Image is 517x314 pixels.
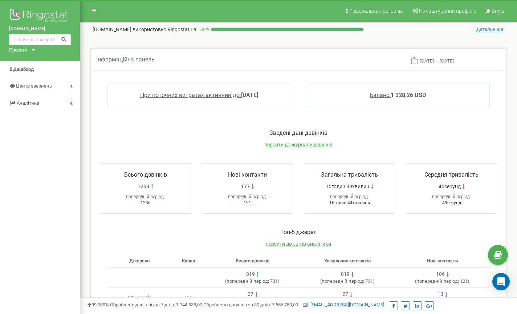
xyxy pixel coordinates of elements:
div: 819 [341,271,350,278]
span: попередній період: [322,278,364,284]
span: попередній період: [228,194,267,199]
span: Загальна тривалість [321,171,378,178]
div: 13 [437,291,443,298]
div: 819 [246,271,255,278]
span: попередній період: [126,194,165,199]
span: Баланс: [370,92,391,98]
span: Всього дзвінків [124,171,167,178]
td: cpc [172,288,205,308]
span: Нові контакти [427,258,458,263]
span: Toп-5 джерел [280,229,317,235]
div: 27 [342,291,348,298]
span: 177 [241,183,250,190]
a: [EMAIL_ADDRESS][DOMAIN_NAME] [303,302,384,307]
span: 45секунд [439,183,461,190]
span: 1236 [141,200,151,205]
span: 191 [244,200,251,205]
span: Нові контакти [228,171,267,178]
a: Баланс:1 328,26 USD [370,92,426,98]
span: Джерело [129,258,150,263]
p: 59 % [196,26,211,33]
span: попередній період: [227,278,269,284]
span: попередній період: [330,194,369,199]
img: Ringostat logo [9,7,71,25]
a: перейти до звітів аналітики [266,241,331,247]
span: При поточних витратах активний до: [140,92,241,98]
span: Інформаційна панель [96,56,155,63]
span: 99,989% [87,302,109,307]
span: Оброблено дзвінків за 7 днів : [110,302,202,307]
span: Реферальна програма [349,8,403,14]
a: При поточних витратах активний до:[DATE] [140,92,258,98]
div: 106 [436,271,445,278]
div: Open Intercom Messenger [492,273,510,290]
a: [DOMAIN_NAME] [9,25,71,32]
span: Середня тривалість [424,171,479,178]
input: Пошук за номером [9,34,71,45]
span: ( 731 ) [320,278,375,284]
span: Оброблено дзвінків за 30 днів : [203,302,298,307]
u: 7 556 750,00 [272,302,298,307]
span: Детальніше [476,27,503,32]
span: Зведені дані дзвінків [269,129,327,136]
span: 49секунд [442,200,461,205]
div: 27 [248,291,253,298]
a: перейти до журналу дзвінків [264,142,333,148]
span: 16годин 44хвилини [329,200,370,205]
span: Вихід [492,8,504,14]
span: Канал [182,258,195,263]
span: Налаштування профілю [419,8,476,14]
span: ( 121 ) [415,278,469,284]
p: [DOMAIN_NAME] [93,26,196,33]
span: Центр звернень [16,83,52,89]
span: використовує Ringostat на [133,27,196,32]
span: Дашборд [13,67,34,72]
td: WN_google [107,288,172,308]
span: Всього дзвінків [236,258,269,263]
u: 1 744 838,00 [176,302,202,307]
span: Унікальних контактів [324,258,371,263]
span: Аналiтика [17,100,39,106]
div: Проєкти [9,47,28,54]
span: 1253 [138,183,149,190]
span: 15годин 39хвилин [326,183,369,190]
span: ( 731 ) [225,278,280,284]
span: попередній період: [416,278,459,284]
span: попередній період: [432,194,471,199]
